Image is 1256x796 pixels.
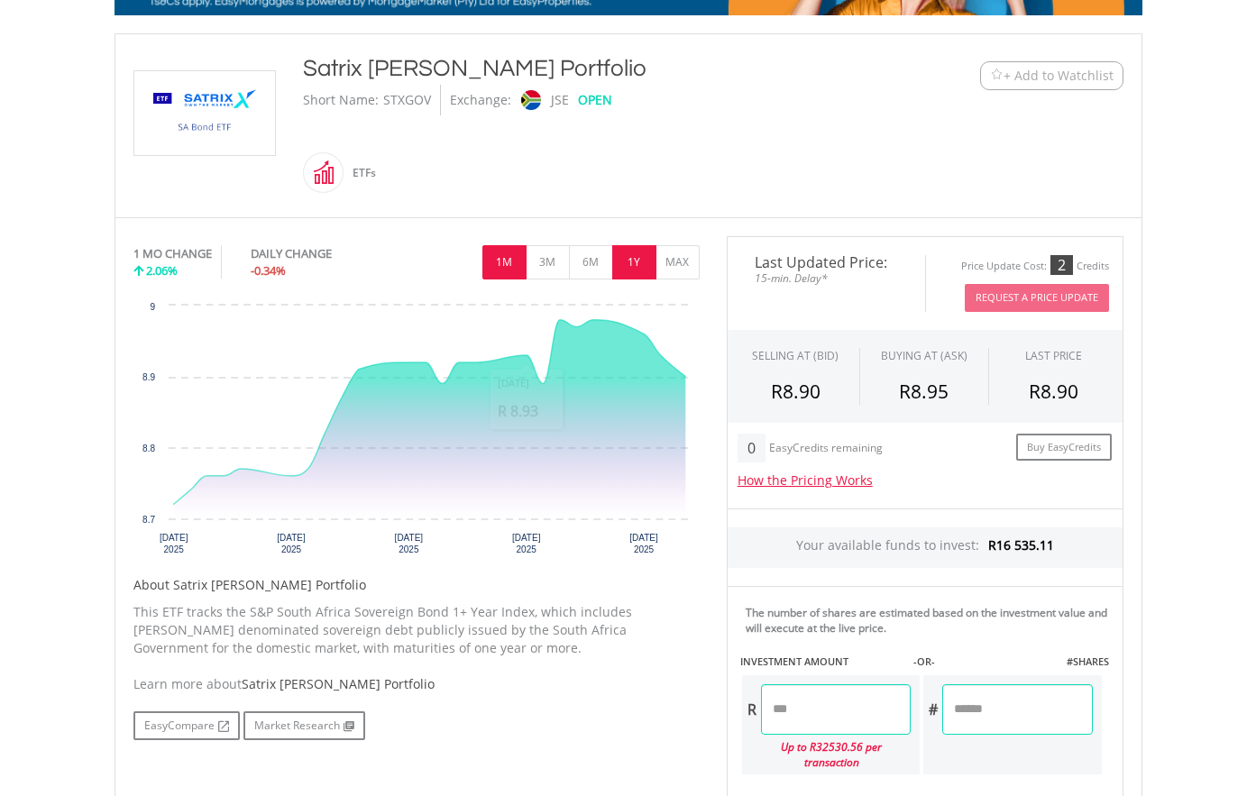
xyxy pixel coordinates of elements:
[740,654,848,669] label: INVESTMENT AMOUNT
[1016,434,1112,462] a: Buy EasyCredits
[752,348,839,363] div: SELLING AT (BID)
[738,434,766,462] div: 0
[159,533,188,554] text: [DATE] 2025
[142,444,155,453] text: 8.8
[242,675,435,692] span: Satrix [PERSON_NAME] Portfolio
[482,245,527,279] button: 1M
[741,255,912,270] span: Last Updated Price:
[1050,255,1073,275] div: 2
[526,245,570,279] button: 3M
[344,151,376,195] div: ETFs
[899,379,949,404] span: R8.95
[612,245,656,279] button: 1Y
[133,711,240,740] a: EasyCompare
[146,262,178,279] span: 2.06%
[142,372,155,382] text: 8.9
[961,260,1047,273] div: Price Update Cost:
[741,270,912,287] span: 15-min. Delay*
[965,284,1109,312] button: Request A Price Update
[578,85,612,115] div: OPEN
[251,262,286,279] span: -0.34%
[133,297,700,567] div: Chart. Highcharts interactive chart.
[303,85,379,115] div: Short Name:
[383,85,431,115] div: STXGOV
[251,245,392,262] div: DAILY CHANGE
[728,527,1123,568] div: Your available funds to invest:
[450,85,511,115] div: Exchange:
[913,654,935,669] label: -OR-
[742,735,912,774] div: Up to R32530.56 per transaction
[988,536,1054,554] span: R16 535.11
[133,675,700,693] div: Learn more about
[303,52,869,85] div: Satrix [PERSON_NAME] Portfolio
[769,442,883,457] div: EasyCredits remaining
[520,90,540,110] img: jse.png
[1004,67,1114,85] span: + Add to Watchlist
[1029,379,1078,404] span: R8.90
[150,302,155,312] text: 9
[990,69,1004,82] img: Watchlist
[1067,654,1109,669] label: #SHARES
[656,245,700,279] button: MAX
[511,533,540,554] text: [DATE] 2025
[133,603,700,657] p: This ETF tracks the S&P South Africa Sovereign Bond 1+ Year Index, which includes [PERSON_NAME] d...
[980,61,1123,90] button: Watchlist + Add to Watchlist
[738,471,873,489] a: How the Pricing Works
[243,711,365,740] a: Market Research
[771,379,821,404] span: R8.90
[551,85,569,115] div: JSE
[277,533,306,554] text: [DATE] 2025
[137,71,272,155] img: EQU.ZA.STXGOV.png
[1077,260,1109,273] div: Credits
[923,684,942,735] div: #
[881,348,967,363] span: BUYING AT (ASK)
[1025,348,1082,363] div: LAST PRICE
[629,533,658,554] text: [DATE] 2025
[746,605,1115,636] div: The number of shares are estimated based on the investment value and will execute at the live price.
[569,245,613,279] button: 6M
[742,684,761,735] div: R
[394,533,423,554] text: [DATE] 2025
[133,245,212,262] div: 1 MO CHANGE
[142,515,155,525] text: 8.7
[133,297,700,567] svg: Interactive chart
[133,576,700,594] h5: About Satrix [PERSON_NAME] Portfolio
